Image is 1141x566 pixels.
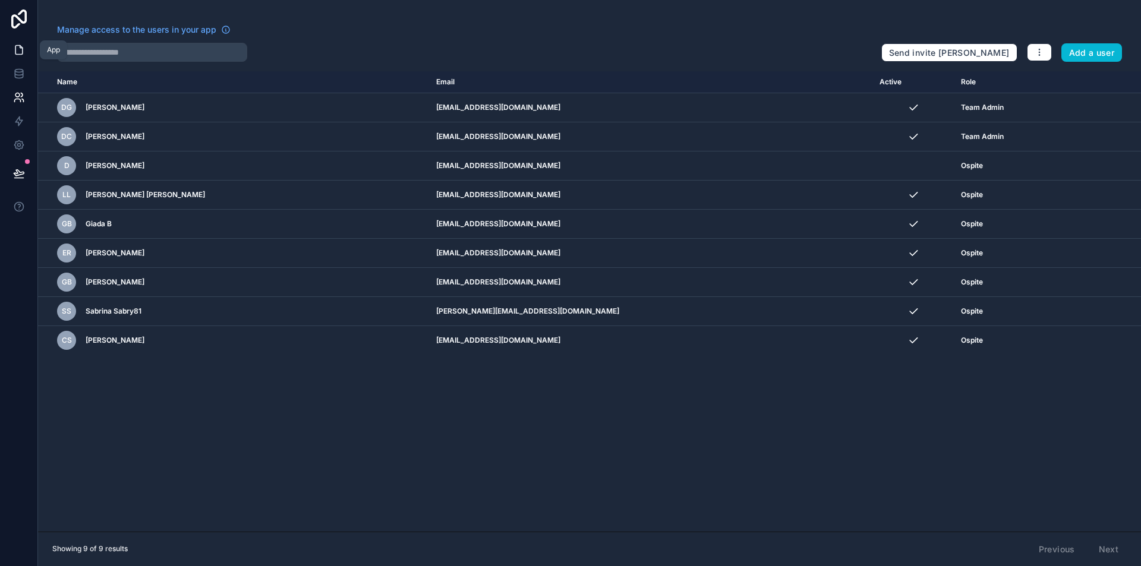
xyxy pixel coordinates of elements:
span: Ospite [961,306,983,316]
a: Manage access to the users in your app [57,24,231,36]
span: Team Admin [961,103,1004,112]
span: SS [62,306,71,316]
button: Add a user [1061,43,1123,62]
td: [EMAIL_ADDRESS][DOMAIN_NAME] [429,181,872,210]
span: Ospite [961,190,983,200]
span: DC [61,132,72,141]
span: [PERSON_NAME] [86,161,144,170]
th: Active [872,71,954,93]
span: CS [62,336,72,345]
span: [PERSON_NAME] [86,103,144,112]
span: Manage access to the users in your app [57,24,216,36]
td: [EMAIL_ADDRESS][DOMAIN_NAME] [429,151,872,181]
span: Showing 9 of 9 results [52,544,128,554]
td: [EMAIL_ADDRESS][DOMAIN_NAME] [429,93,872,122]
span: GB [62,219,72,229]
span: Ospite [961,219,983,229]
td: [EMAIL_ADDRESS][DOMAIN_NAME] [429,326,872,355]
span: Ospite [961,336,983,345]
div: scrollable content [38,71,1141,532]
span: [PERSON_NAME] [PERSON_NAME] [86,190,205,200]
span: Ospite [961,248,983,258]
button: Send invite [PERSON_NAME] [881,43,1017,62]
th: Email [429,71,872,93]
td: [EMAIL_ADDRESS][DOMAIN_NAME] [429,268,872,297]
th: Role [954,71,1082,93]
span: LL [62,190,71,200]
div: App [47,45,60,55]
span: Ospite [961,161,983,170]
span: [PERSON_NAME] [86,132,144,141]
span: Team Admin [961,132,1004,141]
span: D [64,161,70,170]
span: Sabrina Sabry81 [86,306,141,316]
span: [PERSON_NAME] [86,336,144,345]
span: Ospite [961,277,983,287]
span: DG [61,103,72,112]
td: [EMAIL_ADDRESS][DOMAIN_NAME] [429,122,872,151]
span: GB [62,277,72,287]
th: Name [38,71,429,93]
td: [PERSON_NAME][EMAIL_ADDRESS][DOMAIN_NAME] [429,297,872,326]
td: [EMAIL_ADDRESS][DOMAIN_NAME] [429,239,872,268]
span: Giada B [86,219,112,229]
span: ER [62,248,71,258]
td: [EMAIL_ADDRESS][DOMAIN_NAME] [429,210,872,239]
span: [PERSON_NAME] [86,277,144,287]
span: [PERSON_NAME] [86,248,144,258]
